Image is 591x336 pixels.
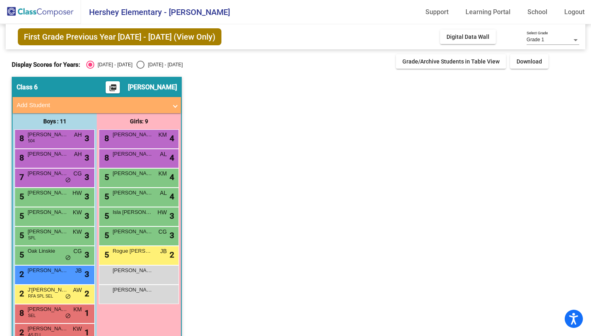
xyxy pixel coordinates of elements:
[440,30,496,44] button: Digital Data Wall
[170,132,174,144] span: 4
[85,132,89,144] span: 3
[17,133,24,143] span: 8
[102,192,109,201] span: 5
[17,211,24,221] span: 5
[113,228,153,236] span: [PERSON_NAME]
[402,58,500,65] span: Grade/Archive Students in Table View
[113,169,153,178] span: [PERSON_NAME]
[102,172,109,182] span: 5
[158,169,167,178] span: KM
[74,150,82,158] span: AH
[170,210,174,222] span: 3
[28,247,68,255] span: Oak Linskie
[521,6,554,19] a: School
[527,37,544,42] span: Grade 1
[73,305,82,314] span: KM
[28,150,68,158] span: [PERSON_NAME]
[17,192,24,201] span: 5
[85,210,89,222] span: 3
[85,229,89,241] span: 3
[28,266,68,275] span: [PERSON_NAME]
[102,133,109,143] span: 8
[73,286,82,294] span: AW
[17,172,24,182] span: 7
[85,268,89,280] span: 3
[113,189,153,197] span: [PERSON_NAME]
[65,177,71,184] span: do_not_disturb_alt
[160,247,167,256] span: JB
[517,58,542,65] span: Download
[170,229,174,241] span: 3
[28,313,36,319] span: SEL
[13,113,97,129] div: Boys : 11
[113,266,153,275] span: [PERSON_NAME]
[28,131,68,139] span: [PERSON_NAME]
[94,61,132,68] div: [DATE] - [DATE]
[510,54,548,69] button: Download
[28,228,68,236] span: [PERSON_NAME]
[17,250,24,260] span: 5
[73,247,82,256] span: CG
[145,61,183,68] div: [DATE] - [DATE]
[17,83,38,91] span: Class 6
[170,171,174,183] span: 4
[158,131,167,139] span: KM
[73,325,82,333] span: KW
[160,189,167,197] span: AL
[28,138,35,144] span: 504
[170,152,174,164] span: 4
[85,307,89,319] span: 1
[17,289,24,298] span: 2
[74,131,82,139] span: AH
[13,97,181,113] mat-expansion-panel-header: Add Student
[65,294,71,300] span: do_not_disturb_alt
[102,250,109,260] span: 5
[128,83,177,91] span: [PERSON_NAME]
[113,286,153,294] span: [PERSON_NAME]
[170,190,174,203] span: 4
[113,131,153,139] span: [PERSON_NAME]
[65,313,71,319] span: do_not_disturb_alt
[28,189,68,197] span: [PERSON_NAME]
[97,113,181,129] div: Girls: 9
[17,230,24,240] span: 5
[17,308,24,318] span: 8
[396,54,506,69] button: Grade/Archive Students in Table View
[86,61,183,69] mat-radio-group: Select an option
[85,249,89,261] span: 3
[17,269,24,279] span: 2
[28,235,36,241] span: SPL
[106,81,120,93] button: Print Students Details
[85,287,89,300] span: 2
[17,101,167,110] mat-panel-title: Add Student
[85,190,89,203] span: 3
[73,169,82,178] span: CG
[73,208,82,217] span: KW
[17,153,24,163] span: 8
[157,208,167,217] span: HW
[102,211,109,221] span: 5
[72,189,82,197] span: HW
[459,6,517,19] a: Learning Portal
[108,84,118,95] mat-icon: picture_as_pdf
[446,34,489,40] span: Digital Data Wall
[419,6,455,19] a: Support
[102,230,109,240] span: 5
[28,169,68,178] span: [PERSON_NAME]
[158,228,167,236] span: CG
[113,150,153,158] span: [PERSON_NAME]
[12,61,80,68] span: Display Scores for Years:
[28,208,68,216] span: [PERSON_NAME]
[113,208,153,216] span: Isla [PERSON_NAME]
[113,247,153,255] span: Rogue [PERSON_NAME]
[28,325,68,333] span: [PERSON_NAME]
[81,6,230,19] span: Hershey Elementary - [PERSON_NAME]
[73,228,82,236] span: KW
[85,171,89,183] span: 3
[170,249,174,261] span: 2
[65,255,71,261] span: do_not_disturb_alt
[558,6,591,19] a: Logout
[28,286,68,294] span: J'[PERSON_NAME]
[160,150,167,158] span: AL
[102,153,109,163] span: 8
